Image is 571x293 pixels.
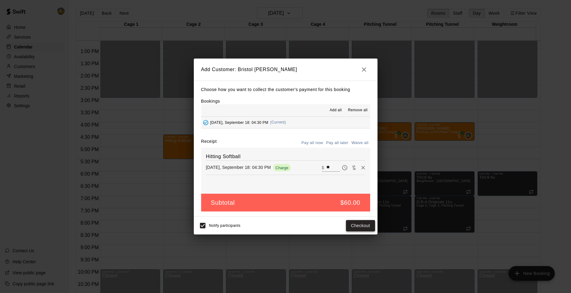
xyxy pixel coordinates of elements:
[210,120,269,124] span: [DATE], September 18: 04:30 PM
[201,138,217,148] label: Receipt
[330,107,342,113] span: Add all
[201,86,370,93] p: Choose how you want to collect the customer's payment for this booking
[194,59,378,81] h2: Add Customer: Bristol [PERSON_NAME]
[322,165,324,171] p: $
[346,220,375,231] button: Checkout
[300,138,325,148] button: Pay all now
[325,138,350,148] button: Pay all later
[209,224,241,228] span: Notify participants
[359,163,368,172] button: Remove
[340,199,360,207] h5: $60.00
[206,153,365,161] h6: Hitting Softball
[273,166,291,170] span: Charge
[206,164,271,170] p: [DATE], September 18: 04:30 PM
[350,138,370,148] button: Waive all
[201,118,210,127] button: Added - Collect Payment
[348,107,367,113] span: Remove all
[201,117,370,128] button: Added - Collect Payment[DATE], September 18: 04:30 PM(Current)
[326,105,345,115] button: Add all
[201,99,220,104] label: Bookings
[270,120,286,124] span: (Current)
[211,199,235,207] h5: Subtotal
[340,165,349,170] span: Pay later
[345,105,370,115] button: Remove all
[349,165,359,170] span: Waive payment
